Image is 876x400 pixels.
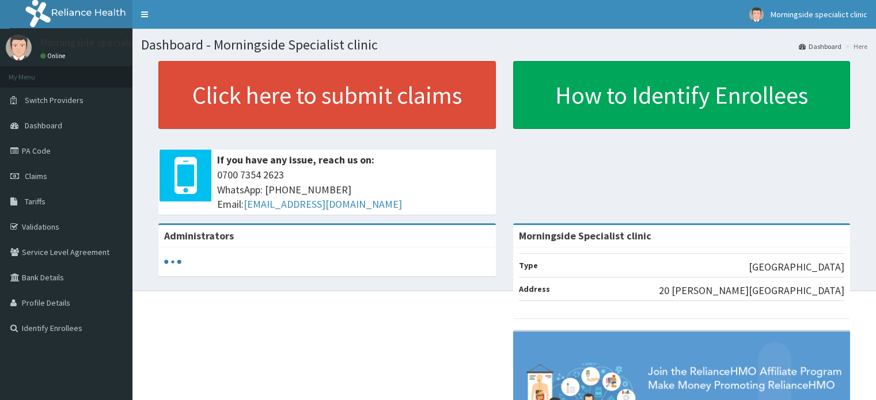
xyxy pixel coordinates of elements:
a: Online [40,52,68,60]
span: Tariffs [25,196,45,207]
a: How to Identify Enrollees [513,61,851,129]
p: Morningside specialict clinic [40,37,166,48]
span: Switch Providers [25,95,84,105]
svg: audio-loading [164,253,181,271]
h1: Dashboard - Morningside Specialist clinic [141,37,867,52]
a: [EMAIL_ADDRESS][DOMAIN_NAME] [244,197,402,211]
span: 0700 7354 2623 WhatsApp: [PHONE_NUMBER] Email: [217,167,490,212]
b: Type [519,260,538,271]
span: Dashboard [25,120,62,131]
a: Click here to submit claims [158,61,496,129]
a: Dashboard [799,41,841,51]
p: [GEOGRAPHIC_DATA] [749,260,844,275]
img: User Image [749,7,764,22]
b: Address [519,284,550,294]
li: Here [843,41,867,51]
b: If you have any issue, reach us on: [217,153,374,166]
span: Morningside specialict clinic [771,9,867,20]
img: User Image [6,35,32,60]
p: 20 [PERSON_NAME][GEOGRAPHIC_DATA] [659,283,844,298]
span: Claims [25,171,47,181]
b: Administrators [164,229,234,242]
strong: Morningside Specialist clinic [519,229,651,242]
